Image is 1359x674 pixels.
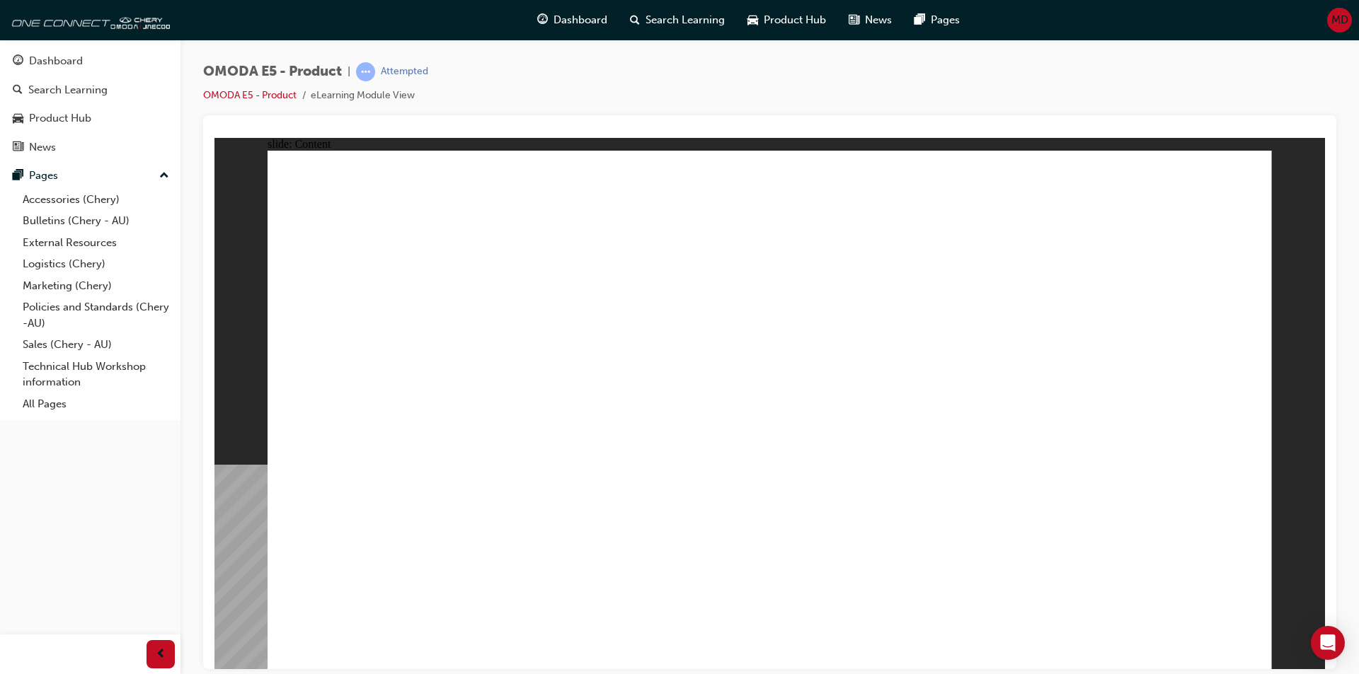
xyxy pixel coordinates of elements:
div: News [29,139,56,156]
a: Sales (Chery - AU) [17,334,175,356]
div: Dashboard [29,53,83,69]
a: Dashboard [6,48,175,74]
span: guage-icon [13,55,23,68]
span: up-icon [159,167,169,185]
span: learningRecordVerb_ATTEMPT-icon [356,62,375,81]
button: DashboardSearch LearningProduct HubNews [6,45,175,163]
li: eLearning Module View [311,88,415,104]
span: news-icon [849,11,859,29]
span: pages-icon [914,11,925,29]
a: Policies and Standards (Chery -AU) [17,296,175,334]
span: guage-icon [537,11,548,29]
span: pages-icon [13,170,23,182]
a: guage-iconDashboard [526,6,619,35]
a: External Resources [17,232,175,254]
span: Dashboard [554,12,607,28]
button: Pages [6,163,175,189]
a: Search Learning [6,77,175,103]
a: Accessories (Chery) [17,189,175,211]
div: Product Hub [29,110,91,127]
a: OMODA E5 - Product [203,89,297,101]
a: Bulletins (Chery - AU) [17,210,175,232]
div: Attempted [381,65,428,79]
span: search-icon [630,11,640,29]
div: Pages [29,168,58,184]
span: | [348,64,350,80]
div: Open Intercom Messenger [1311,626,1345,660]
span: car-icon [13,112,23,125]
span: Search Learning [646,12,725,28]
a: Logistics (Chery) [17,253,175,275]
a: Marketing (Chery) [17,275,175,297]
button: MD [1327,8,1352,33]
span: news-icon [13,141,23,154]
a: news-iconNews [837,6,903,35]
a: pages-iconPages [903,6,971,35]
span: Pages [931,12,960,28]
img: oneconnect [7,6,170,34]
a: search-iconSearch Learning [619,6,736,35]
div: Search Learning [28,82,108,98]
a: All Pages [17,393,175,415]
a: Technical Hub Workshop information [17,356,175,393]
span: car-icon [747,11,758,29]
span: MD [1331,12,1348,28]
span: prev-icon [156,646,166,663]
span: OMODA E5 - Product [203,64,342,80]
span: Product Hub [764,12,826,28]
a: car-iconProduct Hub [736,6,837,35]
span: News [865,12,892,28]
a: Product Hub [6,105,175,132]
a: News [6,134,175,161]
span: search-icon [13,84,23,97]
